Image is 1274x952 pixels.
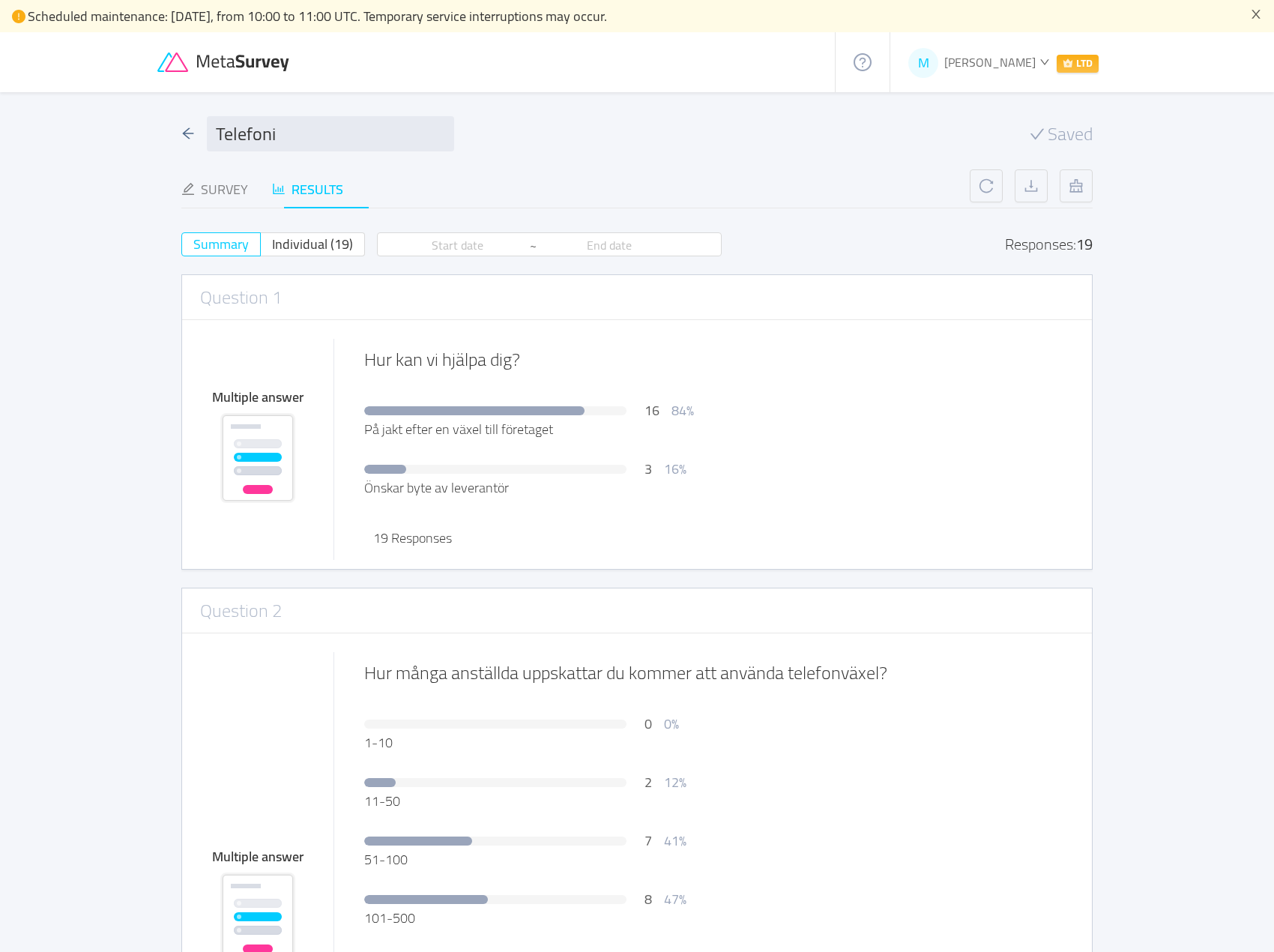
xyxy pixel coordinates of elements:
[1005,237,1093,252] div: Responses:
[664,711,679,736] span: 0%
[181,179,248,199] div: Survey
[364,477,626,498] div: Önskar byte av leverantör
[854,53,872,71] i: icon: question-circle
[944,51,1036,73] span: [PERSON_NAME]
[664,887,686,912] span: 47%
[1030,127,1045,142] i: icon: check
[181,182,195,196] i: icon: edit
[181,127,195,140] i: icon: arrow-left
[1015,169,1048,202] button: icon: download
[918,48,929,78] span: M
[207,116,454,151] input: Survey name
[364,419,626,439] div: På jakt efter en växel till företaget
[364,732,626,753] div: 1-10
[644,711,652,736] span: 0
[1015,781,1267,942] iframe: Chatra live chat
[272,232,353,256] span: Individual (19)
[212,850,304,864] div: Multiple answer
[364,908,626,928] div: 101-500
[28,4,607,28] span: Scheduled maintenance: [DATE], from 10:00 to 11:00 UTC. Temporary service interruptions may occur.
[537,237,681,253] input: End date
[1250,8,1262,20] i: icon: close
[386,237,530,253] input: Start date
[644,887,652,912] span: 8
[364,664,1062,682] div: Hur många anställda uppskattar du kommer att använda telefonväxel?
[200,597,282,624] h3: Question 2
[272,182,286,196] i: icon: bar-chart
[1057,55,1099,73] span: LTD
[1076,230,1093,258] div: 19
[1063,58,1073,68] i: icon: crown
[644,828,652,853] span: 7
[373,525,452,550] span: 19 Responses
[12,10,25,23] i: icon: exclamation-circle
[364,791,626,811] div: 11-50
[644,770,652,795] span: 2
[364,351,1062,369] div: Hur kan vi hjälpa dig?
[664,770,686,795] span: 12%
[272,179,343,199] div: Results
[644,398,659,423] span: 16
[671,398,694,423] span: 84%
[1250,6,1262,22] button: icon: close
[193,232,249,256] span: Summary
[212,391,304,404] div: Multiple answer
[1048,125,1093,143] span: Saved
[664,457,686,481] span: 16%
[644,457,652,481] span: 3
[664,828,686,853] span: 41%
[181,124,195,144] div: icon: arrow-left
[970,169,1003,202] button: icon: reload
[364,849,626,870] div: 51-100
[1039,57,1049,67] i: icon: down
[200,284,282,311] h3: Question 1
